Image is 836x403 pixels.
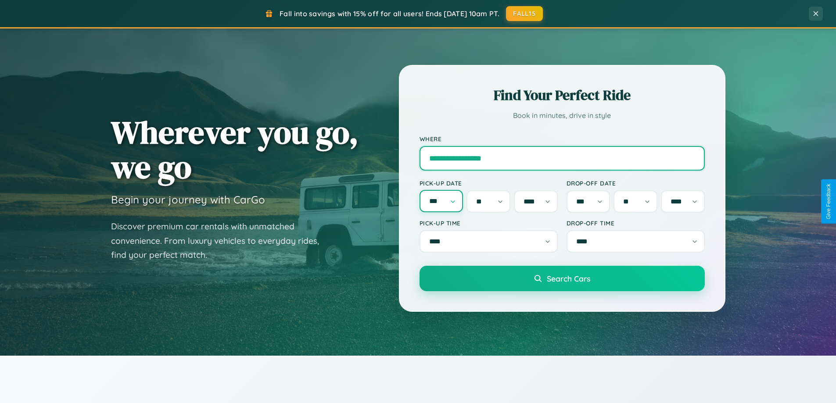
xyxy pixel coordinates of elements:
[420,135,705,143] label: Where
[111,193,265,206] h3: Begin your journey with CarGo
[280,9,499,18] span: Fall into savings with 15% off for all users! Ends [DATE] 10am PT.
[547,274,590,283] span: Search Cars
[420,219,558,227] label: Pick-up Time
[111,115,359,184] h1: Wherever you go, we go
[111,219,330,262] p: Discover premium car rentals with unmatched convenience. From luxury vehicles to everyday rides, ...
[420,266,705,291] button: Search Cars
[506,6,543,21] button: FALL15
[420,109,705,122] p: Book in minutes, drive in style
[825,184,832,219] div: Give Feedback
[420,86,705,105] h2: Find Your Perfect Ride
[567,179,705,187] label: Drop-off Date
[567,219,705,227] label: Drop-off Time
[420,179,558,187] label: Pick-up Date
